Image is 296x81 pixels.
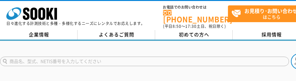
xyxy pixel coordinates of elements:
[163,5,228,9] span: お電話でのお問い合わせは
[155,30,233,40] a: 初めての方へ
[163,23,226,29] span: (平日 ～ 土日、祝日除く)
[78,30,155,40] a: よくあるご質問
[173,23,181,29] span: 8:50
[6,22,145,25] p: 日々進化する計測技術と多種・多様化するニーズにレンタルでお応えします。
[185,23,197,29] span: 17:30
[179,31,209,38] span: 初めての方へ
[163,10,228,23] a: [PHONE_NUMBER]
